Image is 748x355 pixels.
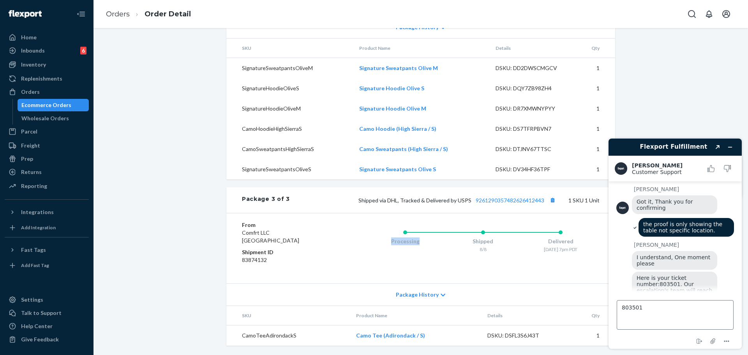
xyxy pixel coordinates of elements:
div: Help Center [21,322,53,330]
a: Settings [5,293,89,306]
div: Reporting [21,182,47,190]
div: DSKU: DTJNV67TTSC [496,145,569,153]
dd: 83874132 [242,256,335,264]
div: DSKU: DD2DWSCMGCV [496,64,569,72]
div: Processing [366,237,444,245]
div: Home [21,33,37,41]
span: Package History [396,291,439,299]
td: CamoHoodieHighSierraS [226,119,353,139]
th: Details [481,306,567,325]
div: DSKU: DQY7ZB98ZH4 [496,84,569,92]
div: Inbounds [21,47,45,54]
div: Inventory [21,61,46,69]
div: Returns [21,168,42,176]
a: Help Center [5,320,89,332]
img: Flexport logo [9,10,42,18]
button: Give Feedback [5,333,89,346]
iframe: Find more information here [602,132,748,355]
button: Open notifications [701,6,717,22]
th: SKU [226,306,350,325]
a: Camo Tee (Adirondack / S) [356,332,425,339]
div: Integrations [21,208,54,216]
a: Ecommerce Orders [18,99,89,111]
div: Give Feedback [21,336,59,343]
a: Returns [5,166,89,178]
td: 1 [567,325,615,346]
a: Add Fast Tag [5,259,89,272]
div: Settings [21,296,43,304]
td: SignatureSweatpantsOliveM [226,58,353,78]
td: CamoSweatpantsHighSierraS [226,139,353,159]
td: 1 [575,139,615,159]
span: Chat [17,5,33,12]
div: Prep [21,155,33,163]
a: Signature Sweatpants Olive M [359,65,438,71]
div: Package 3 of 3 [242,195,290,205]
div: Add Fast Tag [21,262,49,269]
a: Orders [5,86,89,98]
th: Product Name [350,306,482,325]
a: Orders [106,10,130,18]
button: Integrations [5,206,89,218]
td: 1 [575,119,615,139]
div: 1 SKU 1 Unit [290,195,600,205]
div: Add Integration [21,224,56,231]
div: 8/8 [444,246,522,253]
div: Parcel [21,128,37,135]
th: Details [489,39,575,58]
button: Fast Tags [5,244,89,256]
div: Orders [21,88,40,96]
a: Parcel [5,125,89,138]
a: Reporting [5,180,89,192]
button: Close Navigation [73,6,89,22]
td: 1 [575,159,615,179]
td: 1 [575,78,615,98]
button: Copy tracking number [547,195,557,205]
a: Camo Sweatpants (High Sierra / S) [359,146,448,152]
a: Signature Sweatpants Olive S [359,166,436,172]
td: SignatureSweatpantsOliveS [226,159,353,179]
div: DSKU: DS7TFRPBVN7 [496,125,569,133]
a: Signature Hoodie Olive S [359,85,424,91]
dt: Shipment ID [242,248,335,256]
div: DSKU: DV34HF36TPF [496,165,569,173]
a: Inventory [5,58,89,71]
th: Qty [575,39,615,58]
th: Product Name [353,39,489,58]
a: Inbounds6 [5,44,89,57]
div: Freight [21,142,40,149]
div: [DATE] 7pm PDT [522,246,600,253]
div: Talk to Support [21,309,62,317]
div: DSKU: DR7XMWNYPYY [496,105,569,112]
ol: breadcrumbs [100,3,197,26]
div: Ecommerce Orders [21,101,71,109]
a: Camo Hoodie (High Sierra / S) [359,125,436,132]
div: DSKU: DSFL3S6J43T [487,332,561,339]
div: Fast Tags [21,246,46,254]
div: Replenishments [21,75,62,83]
th: Qty [567,306,615,325]
div: Delivered [522,237,600,245]
span: Shipped via DHL, Tracked & Delivered by USPS [358,197,557,204]
a: Prep [5,153,89,165]
button: Talk to Support [5,307,89,319]
a: 9261290357482626412443 [476,197,544,204]
a: Freight [5,139,89,152]
div: Wholesale Orders [21,114,69,122]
